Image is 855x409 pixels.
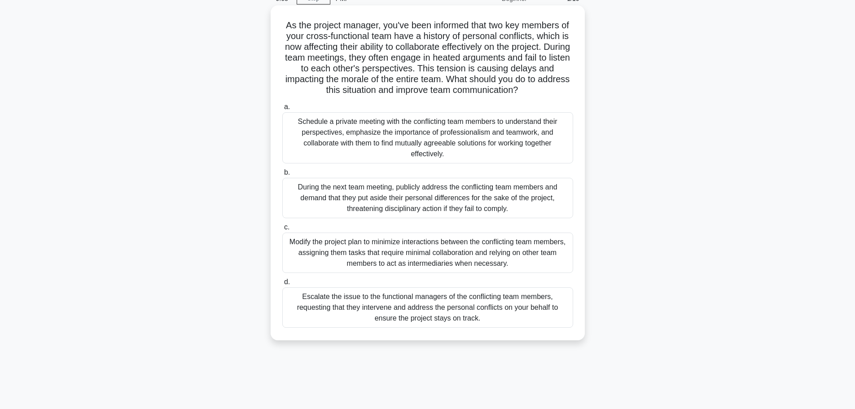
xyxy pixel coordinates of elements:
[284,278,290,286] span: d.
[282,233,573,273] div: Modify the project plan to minimize interactions between the conflicting team members, assigning ...
[284,168,290,176] span: b.
[284,223,289,231] span: c.
[282,287,573,328] div: Escalate the issue to the functional managers of the conflicting team members, requesting that th...
[284,103,290,110] span: a.
[281,20,574,96] h5: As the project manager, you've been informed that two key members of your cross-functional team h...
[282,178,573,218] div: During the next team meeting, publicly address the conflicting team members and demand that they ...
[282,112,573,163] div: Schedule a private meeting with the conflicting team members to understand their perspectives, em...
